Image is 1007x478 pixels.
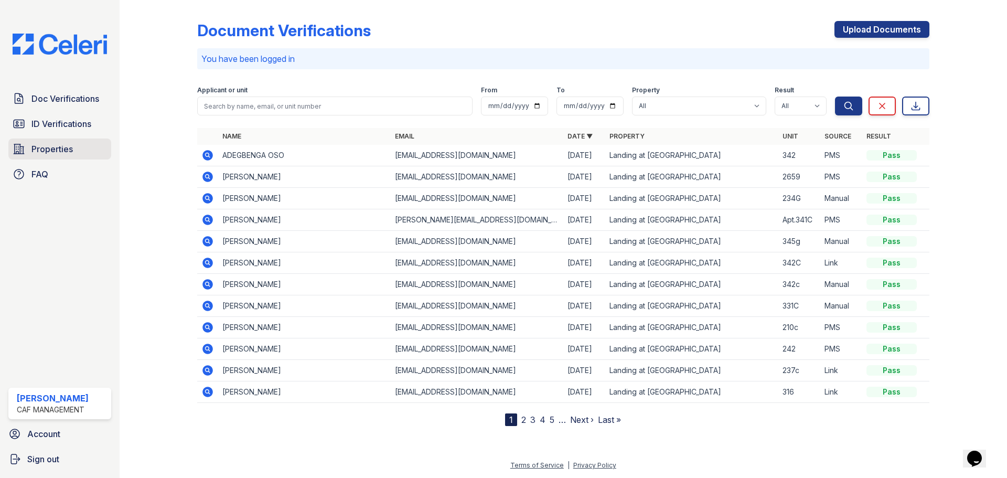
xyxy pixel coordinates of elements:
[834,21,929,38] a: Upload Documents
[391,145,563,166] td: [EMAIL_ADDRESS][DOMAIN_NAME]
[218,145,391,166] td: ADEGBENGA OSO
[866,344,917,354] div: Pass
[197,97,473,115] input: Search by name, email, or unit number
[866,322,917,333] div: Pass
[521,415,526,425] a: 2
[866,132,891,140] a: Result
[563,338,605,360] td: [DATE]
[550,415,554,425] a: 5
[778,274,820,295] td: 342c
[820,231,862,252] td: Manual
[391,381,563,403] td: [EMAIL_ADDRESS][DOMAIN_NAME]
[31,168,48,180] span: FAQ
[391,188,563,209] td: [EMAIL_ADDRESS][DOMAIN_NAME]
[605,231,778,252] td: Landing at [GEOGRAPHIC_DATA]
[563,252,605,274] td: [DATE]
[218,274,391,295] td: [PERSON_NAME]
[778,317,820,338] td: 210c
[605,295,778,317] td: Landing at [GEOGRAPHIC_DATA]
[820,166,862,188] td: PMS
[778,209,820,231] td: Apt.341C
[563,145,605,166] td: [DATE]
[820,338,862,360] td: PMS
[391,338,563,360] td: [EMAIL_ADDRESS][DOMAIN_NAME]
[17,392,89,405] div: [PERSON_NAME]
[778,188,820,209] td: 234G
[605,338,778,360] td: Landing at [GEOGRAPHIC_DATA]
[605,317,778,338] td: Landing at [GEOGRAPHIC_DATA]
[820,360,862,381] td: Link
[820,317,862,338] td: PMS
[820,381,862,403] td: Link
[391,166,563,188] td: [EMAIL_ADDRESS][DOMAIN_NAME]
[778,381,820,403] td: 316
[866,215,917,225] div: Pass
[563,295,605,317] td: [DATE]
[866,172,917,182] div: Pass
[201,52,925,65] p: You have been logged in
[824,132,851,140] a: Source
[605,252,778,274] td: Landing at [GEOGRAPHIC_DATA]
[391,231,563,252] td: [EMAIL_ADDRESS][DOMAIN_NAME]
[391,274,563,295] td: [EMAIL_ADDRESS][DOMAIN_NAME]
[605,381,778,403] td: Landing at [GEOGRAPHIC_DATA]
[573,461,616,469] a: Privacy Policy
[820,252,862,274] td: Link
[563,317,605,338] td: [DATE]
[563,166,605,188] td: [DATE]
[775,86,794,94] label: Result
[8,164,111,185] a: FAQ
[391,317,563,338] td: [EMAIL_ADDRESS][DOMAIN_NAME]
[605,166,778,188] td: Landing at [GEOGRAPHIC_DATA]
[866,387,917,397] div: Pass
[866,193,917,204] div: Pass
[563,188,605,209] td: [DATE]
[218,209,391,231] td: [PERSON_NAME]
[605,274,778,295] td: Landing at [GEOGRAPHIC_DATA]
[218,188,391,209] td: [PERSON_NAME]
[820,274,862,295] td: Manual
[605,209,778,231] td: Landing at [GEOGRAPHIC_DATA]
[820,188,862,209] td: Manual
[866,301,917,311] div: Pass
[570,415,594,425] a: Next ›
[598,415,621,425] a: Last »
[8,113,111,134] a: ID Verifications
[866,365,917,376] div: Pass
[632,86,660,94] label: Property
[197,86,248,94] label: Applicant or unit
[8,139,111,160] a: Properties
[530,415,535,425] a: 3
[27,428,60,440] span: Account
[31,143,73,155] span: Properties
[563,274,605,295] td: [DATE]
[8,88,111,109] a: Doc Verifications
[567,461,570,469] div: |
[783,132,798,140] a: Unit
[556,86,565,94] label: To
[391,360,563,381] td: [EMAIL_ADDRESS][DOMAIN_NAME]
[218,360,391,381] td: [PERSON_NAME]
[197,21,371,40] div: Document Verifications
[778,360,820,381] td: 237c
[605,188,778,209] td: Landing at [GEOGRAPHIC_DATA]
[218,381,391,403] td: [PERSON_NAME]
[820,209,862,231] td: PMS
[4,449,115,470] a: Sign out
[391,295,563,317] td: [EMAIL_ADDRESS][DOMAIN_NAME]
[4,423,115,444] a: Account
[218,317,391,338] td: [PERSON_NAME]
[27,453,59,465] span: Sign out
[218,338,391,360] td: [PERSON_NAME]
[218,252,391,274] td: [PERSON_NAME]
[17,405,89,415] div: CAF Management
[866,236,917,247] div: Pass
[778,338,820,360] td: 242
[218,166,391,188] td: [PERSON_NAME]
[391,209,563,231] td: [PERSON_NAME][EMAIL_ADDRESS][DOMAIN_NAME]
[563,231,605,252] td: [DATE]
[222,132,241,140] a: Name
[866,150,917,161] div: Pass
[609,132,645,140] a: Property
